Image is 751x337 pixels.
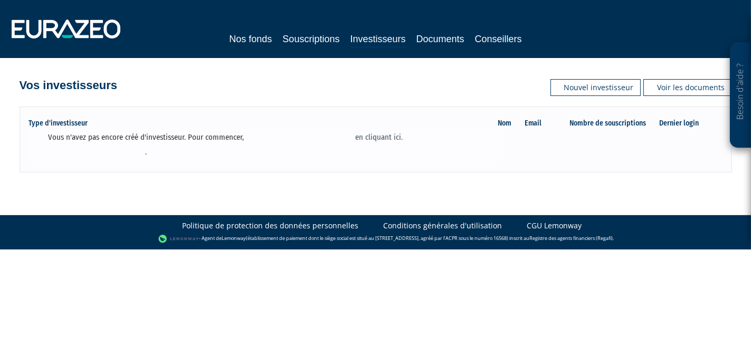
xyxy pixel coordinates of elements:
[222,235,246,242] a: Lemonway
[350,32,405,48] a: Investisseurs
[654,118,711,129] th: Dernier login
[264,132,493,143] a: en cliquant ici.
[384,220,502,231] a: Conditions générales d'utilisation
[524,118,554,129] th: Email
[28,129,497,161] td: Vous n'avez pas encore créé d'investisseur. Pour commencer, .
[416,32,464,46] a: Documents
[527,220,582,231] a: CGU Lemonway
[497,118,523,129] th: Nom
[282,32,339,46] a: Souscriptions
[475,32,522,46] a: Conseillers
[529,235,613,242] a: Registre des agents financiers (Regafi)
[158,234,199,244] img: logo-lemonway.png
[643,79,732,96] a: Voir les documents
[183,220,359,231] a: Politique de protection des données personnelles
[20,79,117,92] h4: Vos investisseurs
[12,20,120,38] img: 1732889491-logotype_eurazeo_blanc_rvb.png
[554,118,654,129] th: Nombre de souscriptions
[735,48,747,143] p: Besoin d'aide ?
[229,32,272,46] a: Nos fonds
[11,234,740,244] div: - Agent de (établissement de paiement dont le siège social est situé au [STREET_ADDRESS], agréé p...
[550,79,641,96] a: Nouvel investisseur
[28,118,497,129] th: Type d'investisseur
